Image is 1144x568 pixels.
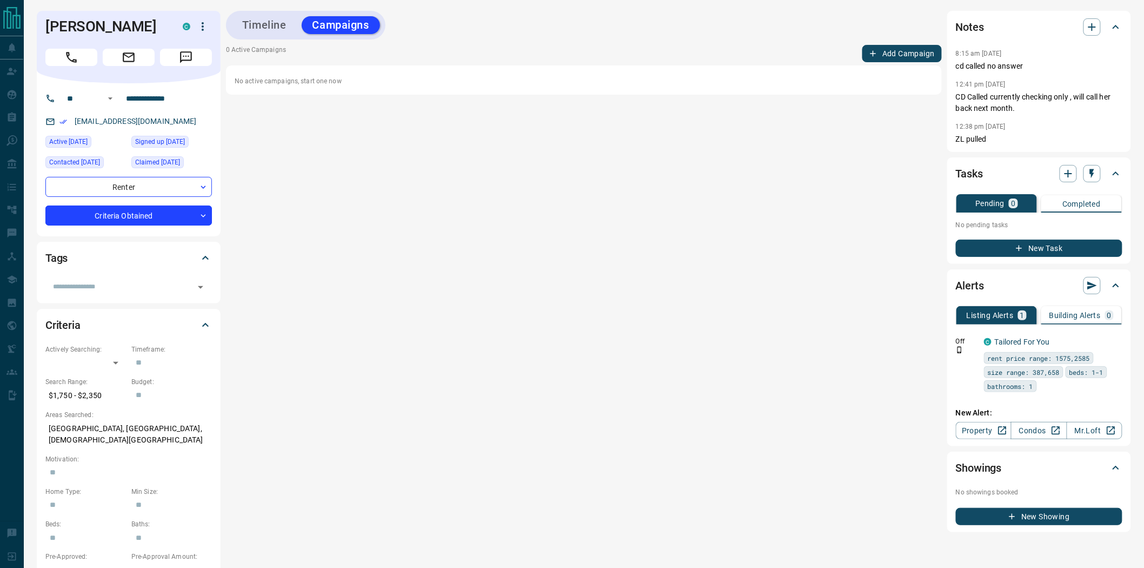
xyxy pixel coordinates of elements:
[1107,312,1112,319] p: 0
[45,316,81,334] h2: Criteria
[131,552,212,562] p: Pre-Approval Amount:
[984,338,992,346] div: condos.ca
[131,136,212,151] div: Fri Apr 04 2025
[1062,200,1101,208] p: Completed
[1069,367,1103,378] span: beds: 1-1
[988,381,1033,392] span: bathrooms: 1
[45,18,167,35] h1: [PERSON_NAME]
[956,161,1122,187] div: Tasks
[1011,200,1015,207] p: 0
[45,245,212,271] div: Tags
[45,420,212,449] p: [GEOGRAPHIC_DATA], [GEOGRAPHIC_DATA], [DEMOGRAPHIC_DATA][GEOGRAPHIC_DATA]
[862,45,942,62] button: Add Campaign
[45,249,68,267] h2: Tags
[956,277,984,294] h2: Alerts
[160,49,212,66] span: Message
[193,280,208,295] button: Open
[1049,312,1101,319] p: Building Alerts
[49,157,100,168] span: Contacted [DATE]
[956,336,977,346] p: Off
[956,273,1122,299] div: Alerts
[988,367,1060,378] span: size range: 387,658
[988,353,1090,364] span: rent price range: 1575,2585
[45,312,212,338] div: Criteria
[103,49,155,66] span: Email
[956,18,984,36] h2: Notes
[956,346,963,354] svg: Push Notification Only
[995,338,1050,346] a: Tailored For You
[45,387,126,405] p: $1,750 - $2,350
[967,312,1014,319] p: Listing Alerts
[131,377,212,387] p: Budget:
[59,118,67,126] svg: Email Verified
[956,508,1122,525] button: New Showing
[45,410,212,420] p: Areas Searched:
[45,552,126,562] p: Pre-Approved:
[45,454,212,464] p: Motivation:
[75,117,197,126] a: [EMAIL_ADDRESS][DOMAIN_NAME]
[131,345,212,354] p: Timeframe:
[49,136,88,147] span: Active [DATE]
[45,177,212,197] div: Renter
[956,407,1122,419] p: New Alert:
[956,14,1122,40] div: Notes
[956,134,1122,145] p: ZL pulled
[956,50,1002,57] p: 8:15 am [DATE]
[975,200,1005,207] p: Pending
[1067,422,1122,439] a: Mr.Loft
[1011,422,1067,439] a: Condos
[45,487,126,497] p: Home Type:
[45,519,126,529] p: Beds:
[956,81,1006,88] p: 12:41 pm [DATE]
[956,455,1122,481] div: Showings
[231,16,297,34] button: Timeline
[235,76,933,86] p: No active campaigns, start one now
[956,123,1006,130] p: 12:38 pm [DATE]
[45,136,126,151] div: Sun Aug 10 2025
[131,519,212,529] p: Baths:
[956,165,983,182] h2: Tasks
[956,217,1122,233] p: No pending tasks
[131,156,212,171] div: Fri Apr 04 2025
[226,45,286,62] p: 0 Active Campaigns
[956,91,1122,114] p: CD Called currently checking only , will call her back next month.
[956,61,1122,72] p: cd called no answer
[135,136,185,147] span: Signed up [DATE]
[104,92,117,105] button: Open
[131,487,212,497] p: Min Size:
[302,16,380,34] button: Campaigns
[45,49,97,66] span: Call
[1020,312,1025,319] p: 1
[956,240,1122,257] button: New Task
[45,345,126,354] p: Actively Searching:
[183,23,190,30] div: condos.ca
[45,377,126,387] p: Search Range:
[956,422,1012,439] a: Property
[135,157,180,168] span: Claimed [DATE]
[956,459,1002,477] h2: Showings
[45,156,126,171] div: Mon May 05 2025
[45,206,212,226] div: Criteria Obtained
[956,487,1122,497] p: No showings booked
